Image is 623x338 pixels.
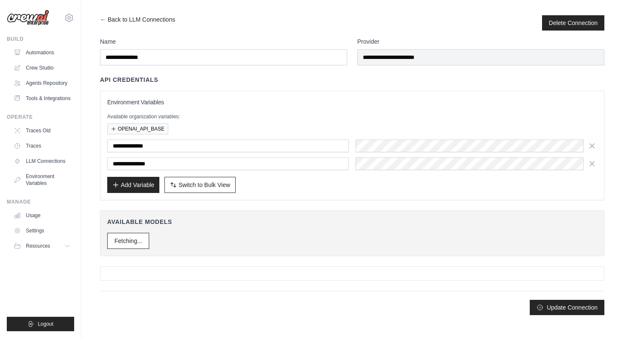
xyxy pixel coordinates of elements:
div: Operate [7,114,74,120]
a: Agents Repository [10,76,74,90]
button: Update Connection [530,300,604,315]
div: Manage [7,198,74,205]
h3: Environment Variables [107,98,597,106]
a: Environment Variables [10,170,74,190]
a: LLM Connections [10,154,74,168]
a: Crew Studio [10,61,74,75]
button: Fetching... [107,233,149,249]
span: Logout [38,321,53,327]
a: Settings [10,224,74,237]
span: Resources [26,243,50,249]
a: Automations [10,46,74,59]
h4: Available Models [107,218,597,226]
div: Build [7,36,74,42]
button: OPENAI_API_BASE [107,123,168,134]
a: Usage [10,209,74,222]
a: Traces [10,139,74,153]
button: Resources [10,239,74,253]
button: Add Variable [107,177,159,193]
button: Delete Connection [549,19,598,27]
a: Tools & Integrations [10,92,74,105]
p: Available organization variables: [107,113,597,120]
button: Switch to Bulk View [164,177,236,193]
a: ← Back to LLM Connections [100,15,175,31]
h4: API Credentials [100,75,158,84]
label: Name [100,37,347,46]
label: Provider [357,37,604,46]
img: Logo [7,10,49,26]
button: Logout [7,317,74,331]
span: Switch to Bulk View [178,181,230,189]
a: Traces Old [10,124,74,137]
